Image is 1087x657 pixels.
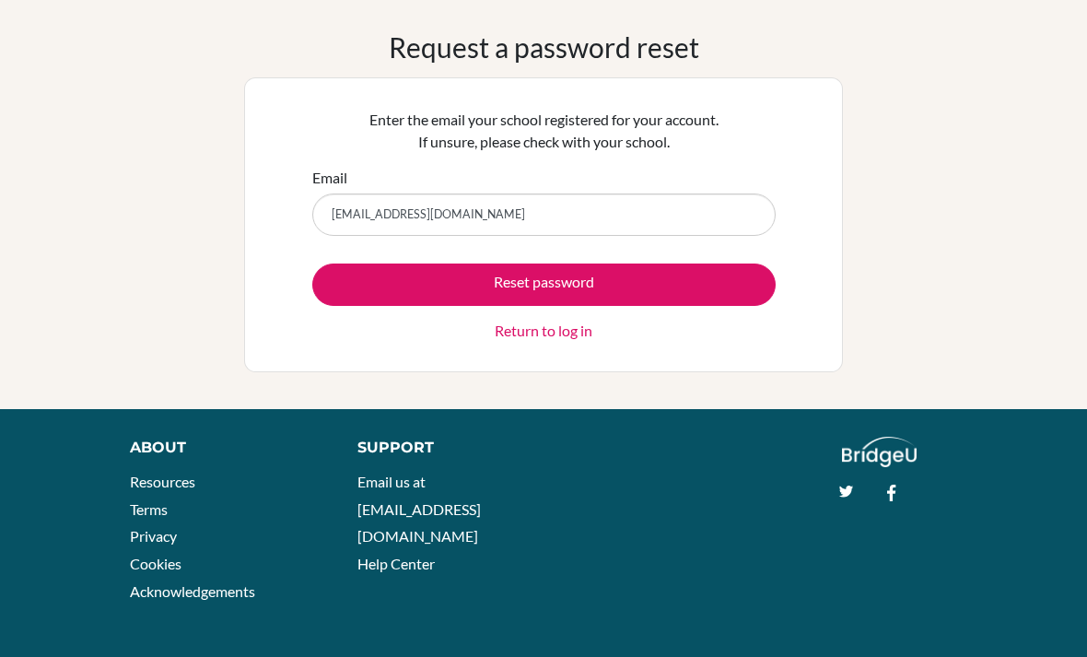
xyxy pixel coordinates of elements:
[130,527,177,545] a: Privacy
[357,473,481,545] a: Email us at [EMAIL_ADDRESS][DOMAIN_NAME]
[312,167,347,189] label: Email
[495,320,592,342] a: Return to log in
[389,30,699,64] h1: Request a password reset
[130,555,181,572] a: Cookies
[312,264,776,306] button: Reset password
[130,473,195,490] a: Resources
[130,500,168,518] a: Terms
[130,437,316,459] div: About
[312,109,776,153] p: Enter the email your school registered for your account. If unsure, please check with your school.
[842,437,917,467] img: logo_white@2x-f4f0deed5e89b7ecb1c2cc34c3e3d731f90f0f143d5ea2071677605dd97b5244.png
[357,437,526,459] div: Support
[357,555,435,572] a: Help Center
[130,582,255,600] a: Acknowledgements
